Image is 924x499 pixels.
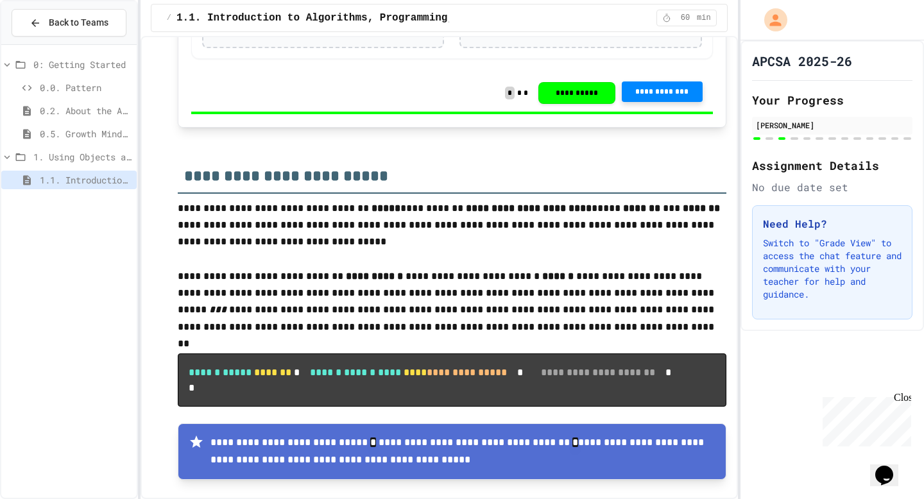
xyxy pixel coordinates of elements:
[167,13,171,23] span: /
[752,52,852,70] h1: APCSA 2025-26
[40,104,132,117] span: 0.2. About the AP CSA Exam
[49,16,108,30] span: Back to Teams
[752,91,912,109] h2: Your Progress
[756,119,909,131] div: [PERSON_NAME]
[176,10,540,26] span: 1.1. Introduction to Algorithms, Programming, and Compilers
[33,150,132,164] span: 1. Using Objects and Methods
[675,13,696,23] span: 60
[40,81,132,94] span: 0.0. Pattern
[752,180,912,195] div: No due date set
[5,5,89,81] div: Chat with us now!Close
[751,5,791,35] div: My Account
[33,58,132,71] span: 0: Getting Started
[763,237,902,301] p: Switch to "Grade View" to access the chat feature and communicate with your teacher for help and ...
[40,127,132,140] span: 0.5. Growth Mindset
[40,173,132,187] span: 1.1. Introduction to Algorithms, Programming, and Compilers
[870,448,911,486] iframe: chat widget
[12,9,126,37] button: Back to Teams
[697,13,711,23] span: min
[763,216,902,232] h3: Need Help?
[752,156,912,174] h2: Assignment Details
[817,392,911,446] iframe: chat widget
